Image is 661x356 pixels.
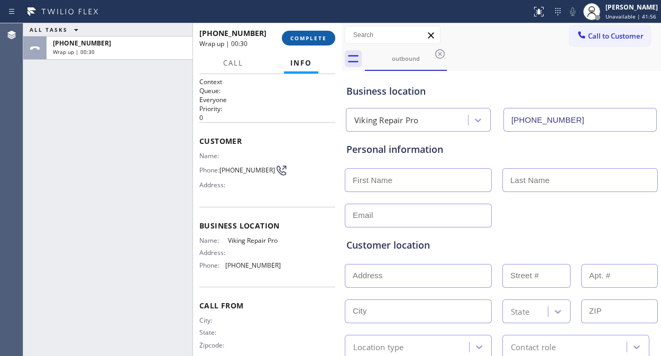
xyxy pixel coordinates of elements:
[199,249,228,257] span: Address:
[290,58,312,68] span: Info
[581,264,658,288] input: Apt. #
[282,31,335,45] button: COMPLETE
[353,341,404,353] div: Location type
[199,341,228,349] span: Zipcode:
[199,113,335,122] p: 0
[605,13,656,20] span: Unavailable | 41:56
[30,26,68,33] span: ALL TASKS
[199,221,335,231] span: Business location
[345,264,492,288] input: Address
[503,108,657,132] input: Phone Number
[284,53,318,74] button: Info
[199,261,225,269] span: Phone:
[605,3,658,12] div: [PERSON_NAME]
[345,168,492,192] input: First Name
[199,28,267,38] span: [PHONE_NUMBER]
[53,39,111,48] span: [PHONE_NUMBER]
[225,261,281,269] span: [PHONE_NUMBER]
[199,95,335,104] p: Everyone
[199,39,247,48] span: Wrap up | 00:30
[199,236,228,244] span: Name:
[366,54,446,62] div: outbound
[217,53,250,74] button: Call
[199,152,228,160] span: Name:
[570,26,650,46] button: Call to Customer
[228,236,281,244] span: Viking Repair Pro
[354,114,418,126] div: Viking Repair Pro
[199,328,228,336] span: State:
[346,238,656,252] div: Customer location
[588,31,644,41] span: Call to Customer
[199,86,335,95] h2: Queue:
[502,168,658,192] input: Last Name
[511,305,529,317] div: State
[23,23,89,36] button: ALL TASKS
[199,77,335,86] h1: Context
[223,58,243,68] span: Call
[199,136,335,146] span: Customer
[511,341,556,353] div: Contact role
[345,299,492,323] input: City
[199,316,228,324] span: City:
[345,26,440,43] input: Search
[345,204,492,227] input: Email
[346,142,656,157] div: Personal information
[346,84,656,98] div: Business location
[219,166,275,174] span: [PHONE_NUMBER]
[199,300,335,311] span: Call From
[199,104,335,113] h2: Priority:
[199,166,219,174] span: Phone:
[565,4,580,19] button: Mute
[199,181,228,189] span: Address:
[53,48,95,56] span: Wrap up | 00:30
[502,264,571,288] input: Street #
[290,34,327,42] span: COMPLETE
[581,299,658,323] input: ZIP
